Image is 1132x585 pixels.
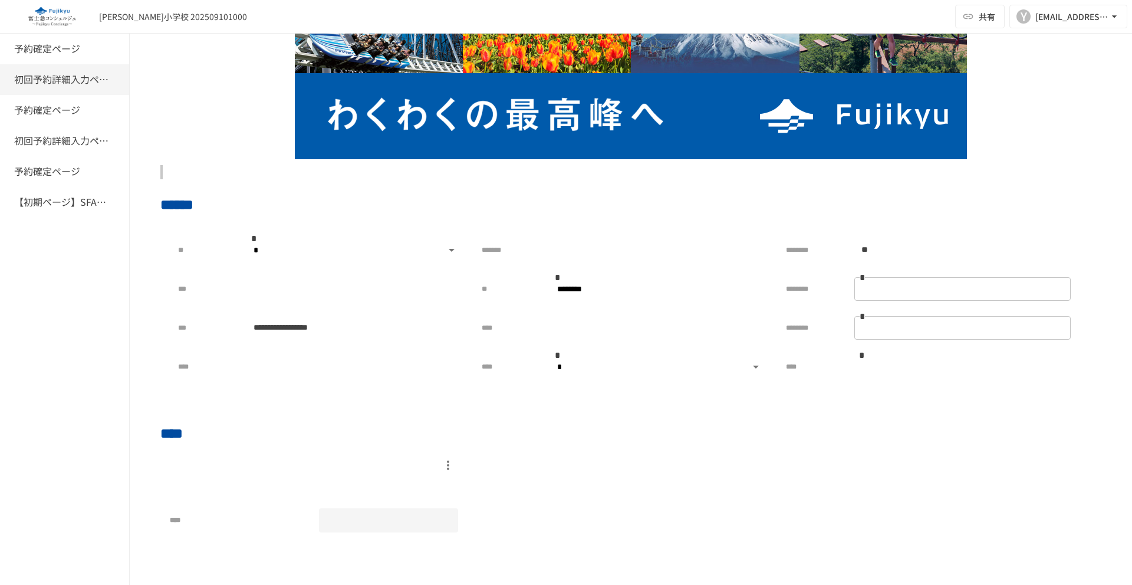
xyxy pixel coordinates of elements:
h6: 【初期ページ】SFAの会社同期 [14,195,108,210]
img: eQeGXtYPV2fEKIA3pizDiVdzO5gJTl2ahLbsPaD2E4R [14,7,90,26]
div: Y [1016,9,1031,24]
h6: 予約確定ページ [14,103,80,118]
div: [EMAIL_ADDRESS][DOMAIN_NAME] [1035,9,1108,24]
div: [PERSON_NAME]小学校 202509101000 [99,11,247,23]
button: Y[EMAIL_ADDRESS][DOMAIN_NAME] [1009,5,1127,28]
h6: 初回予約詳細入力ページ [14,72,108,87]
span: 共有 [979,10,995,23]
h6: 初回予約詳細入力ページ [14,133,108,149]
h6: 予約確定ページ [14,164,80,179]
h6: 予約確定ページ [14,41,80,57]
button: 共有 [955,5,1005,28]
